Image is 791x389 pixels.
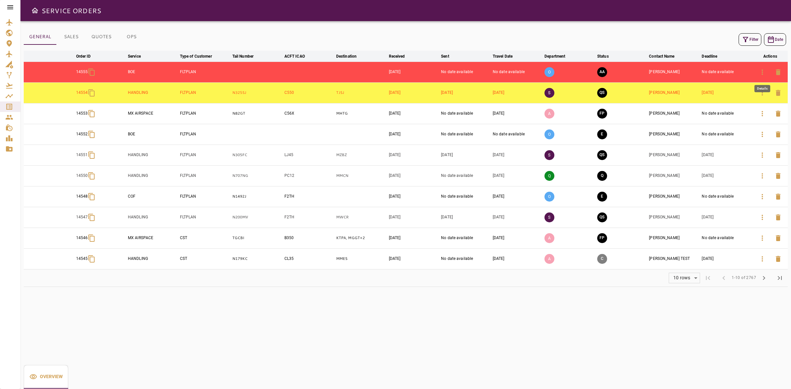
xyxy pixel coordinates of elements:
button: OPS [117,29,146,45]
td: [DATE] [388,207,440,228]
td: No date available [491,124,543,145]
td: [DATE] [388,186,440,207]
div: Sent [441,52,449,60]
div: Contact Name [649,52,674,60]
td: [PERSON_NAME] [648,124,700,145]
p: O [544,192,554,202]
td: [PERSON_NAME] [648,228,700,248]
button: Delete [770,189,786,205]
p: O [544,67,554,77]
div: Status [597,52,609,60]
div: Type of Customer [180,52,212,60]
div: Tail Number [232,52,253,60]
td: [PERSON_NAME] TEST [648,248,700,269]
button: Delete [770,147,786,163]
div: Deadline [702,52,717,60]
span: Department [544,52,574,60]
button: GENERAL [24,29,56,45]
td: [DATE] [388,103,440,124]
p: A [544,109,554,119]
td: No date available [440,103,491,124]
button: QUOTE SENT [597,150,607,160]
button: Details [754,106,770,122]
p: S [544,88,554,98]
td: FLTPLAN [179,103,231,124]
p: 14555 [76,69,88,75]
div: basic tabs example [24,29,146,45]
button: EXECUTION [597,129,607,139]
td: LJ45 [283,145,335,165]
p: N325SJ [232,90,282,96]
span: Tail Number [232,52,262,60]
td: [DATE] [388,82,440,103]
h6: SERVICE ORDERS [42,5,101,16]
button: QUOTE SENT [597,88,607,98]
span: 1-10 of 2767 [732,275,756,281]
td: [DATE] [440,82,491,103]
td: No date available [700,186,752,207]
p: 14553 [76,111,88,116]
div: basic tabs example [24,365,68,389]
span: ACFT ICAO [284,52,313,60]
td: [DATE] [388,165,440,186]
span: Type of Customer [180,52,220,60]
span: Last Page [772,270,788,286]
p: TGCBI [232,235,282,241]
td: No date available [700,103,752,124]
div: Order ID [76,52,91,60]
button: Date [764,33,786,46]
td: F2TH [283,186,335,207]
span: Previous Page [716,270,732,286]
td: [DATE] [388,228,440,248]
td: PC12 [283,165,335,186]
td: No date available [440,165,491,186]
td: COF [127,186,179,207]
td: BOE [127,62,179,82]
td: [PERSON_NAME] [648,145,700,165]
td: [PERSON_NAME] [648,186,700,207]
span: Deadline [702,52,726,60]
p: N200MV [232,214,282,220]
button: Delete [770,106,786,122]
td: [DATE] [388,145,440,165]
button: Delete [770,85,786,101]
button: Details [754,251,770,267]
p: 14546 [76,235,88,241]
button: SALES [56,29,86,45]
span: Service [128,52,149,60]
td: [DATE] [491,82,543,103]
p: 14552 [76,131,88,137]
p: N179KC [232,256,282,262]
span: Contact Name [649,52,683,60]
td: B350 [283,228,335,248]
td: [DATE] [491,186,543,207]
td: HANDLING [127,248,179,269]
p: N305FC [232,152,282,158]
button: Filter [739,33,761,46]
p: MZBZ [336,152,386,158]
button: Details [754,189,770,205]
p: 14551 [76,152,88,158]
p: N1492J [232,194,282,199]
td: [DATE] [388,248,440,269]
p: S [544,150,554,160]
div: Received [389,52,405,60]
td: CST [179,248,231,269]
p: MMCN [336,173,386,179]
td: CL35 [283,248,335,269]
div: Department [544,52,565,60]
td: [DATE] [440,145,491,165]
button: Delete [770,126,786,142]
button: Open drawer [28,4,42,17]
td: C550 [283,82,335,103]
p: N82GT [232,111,282,116]
td: [DATE] [388,124,440,145]
span: Order ID [76,52,100,60]
td: [DATE] [700,82,752,103]
td: [PERSON_NAME] [648,207,700,228]
p: 14548 [76,194,88,199]
td: No date available [440,248,491,269]
button: Delete [770,209,786,225]
p: S [544,212,554,222]
td: [DATE] [491,248,543,269]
